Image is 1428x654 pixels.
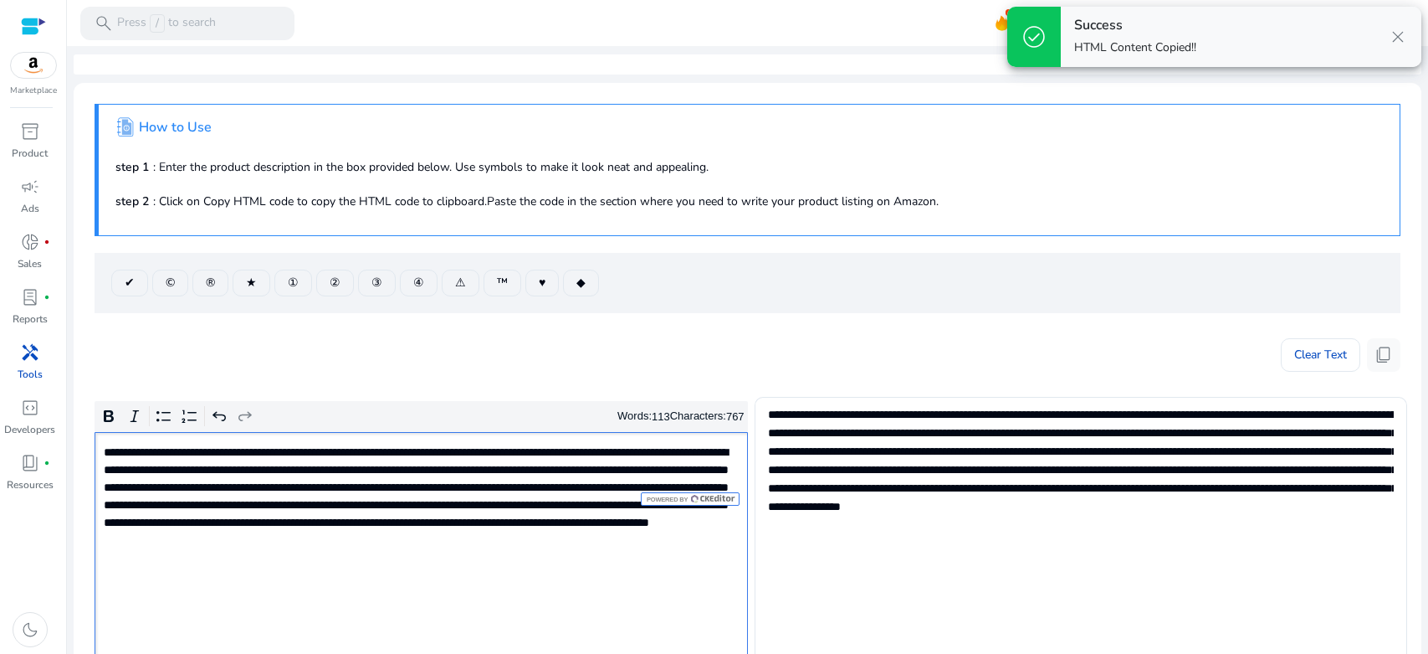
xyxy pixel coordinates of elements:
span: fiber_manual_record [44,239,50,245]
button: ♥ [525,270,559,296]
span: ⚠ [455,274,466,291]
button: content_copy [1367,338,1400,372]
h4: How to Use [139,120,212,136]
p: Sales [18,256,42,271]
span: ® [206,274,215,291]
span: / [150,14,165,33]
div: Words: Characters: [617,406,745,427]
span: ① [288,274,299,291]
span: ② [330,274,340,291]
p: Tools [18,367,43,382]
p: Developers [4,422,55,437]
span: ③ [371,274,382,291]
p: : Click on Copy HTML code to copy the HTML code to clipboard.Paste the code in the section where ... [115,193,1383,210]
p: Press to search [117,14,216,33]
label: 767 [726,410,745,423]
button: ① [274,270,312,296]
p: Product [12,146,48,161]
span: lab_profile [20,287,40,307]
span: ◆ [576,274,586,291]
button: ® [192,270,228,296]
p: : Enter the product description in the box provided below. Use symbols to make it look neat and a... [115,158,1383,176]
button: ✔ [111,270,148,296]
button: ★ [233,270,270,296]
span: close [1388,27,1408,47]
span: © [166,274,175,291]
span: ♥ [539,274,545,291]
span: ™ [497,274,508,291]
button: ④ [400,270,438,296]
span: ★ [246,274,257,291]
span: ✔ [125,274,135,291]
button: ② [316,270,354,296]
span: fiber_manual_record [44,294,50,301]
span: check_circle [1021,23,1047,50]
span: campaign [20,177,40,197]
span: ④ [413,274,424,291]
b: step 1 [115,159,149,175]
span: fiber_manual_record [44,460,50,466]
span: donut_small [20,232,40,252]
span: Clear Text [1294,338,1347,372]
span: search [94,13,114,33]
b: step 2 [115,193,149,209]
p: Reports [13,312,48,327]
p: HTML Content Copied!! [1074,39,1196,56]
button: ™ [484,270,521,296]
p: Ads [21,201,39,216]
h4: Success [1074,18,1196,33]
button: ⚠ [442,270,479,296]
div: Editor toolbar [95,401,748,433]
button: © [152,270,188,296]
span: inventory_2 [20,121,40,142]
label: 113 [652,410,670,423]
p: Marketplace [10,85,57,97]
img: amazon.svg [11,53,56,78]
span: handyman [20,342,40,363]
span: content_copy [1374,345,1394,365]
span: dark_mode [20,620,40,640]
button: Clear Text [1281,338,1360,372]
p: Resources [7,477,54,492]
span: book_4 [20,453,40,473]
span: code_blocks [20,398,40,418]
span: Powered by [645,496,688,503]
button: ③ [358,270,396,296]
button: ◆ [563,270,599,296]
